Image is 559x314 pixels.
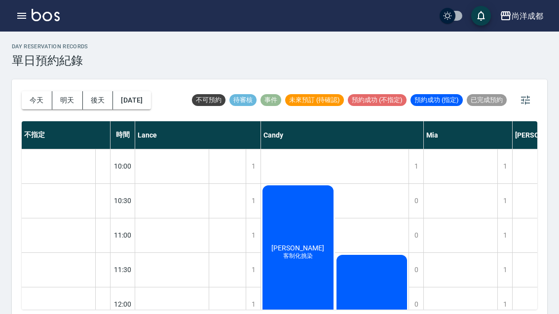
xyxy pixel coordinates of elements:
span: 不可預約 [192,96,225,105]
div: 0 [409,253,423,287]
div: 1 [246,218,261,252]
span: 未來預訂 (待確認) [285,96,344,105]
div: 10:00 [111,149,135,183]
div: 11:30 [111,252,135,287]
button: 後天 [83,91,113,109]
span: 已完成預約 [467,96,507,105]
button: 明天 [52,91,83,109]
div: 1 [246,149,261,183]
div: Mia [424,121,513,149]
div: 1 [497,218,512,252]
div: 不指定 [22,121,111,149]
button: 今天 [22,91,52,109]
div: Candy [261,121,424,149]
div: 1 [497,184,512,218]
span: 待審核 [229,96,257,105]
div: 1 [497,149,512,183]
div: 11:00 [111,218,135,252]
h2: day Reservation records [12,43,88,50]
span: 客制化挑染 [281,252,315,260]
h3: 單日預約紀錄 [12,54,88,68]
div: 0 [409,184,423,218]
div: 0 [409,218,423,252]
span: 預約成功 (不指定) [348,96,407,105]
div: 1 [246,184,261,218]
button: 尚洋成都 [496,6,547,26]
div: 尚洋成都 [512,10,543,22]
button: [DATE] [113,91,150,109]
button: save [471,6,491,26]
div: 時間 [111,121,135,149]
img: Logo [32,9,60,21]
div: 1 [409,149,423,183]
div: Lance [135,121,261,149]
div: 1 [246,253,261,287]
span: 事件 [261,96,281,105]
div: 10:30 [111,183,135,218]
span: [PERSON_NAME] [269,244,326,252]
span: 預約成功 (指定) [410,96,463,105]
div: 1 [497,253,512,287]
